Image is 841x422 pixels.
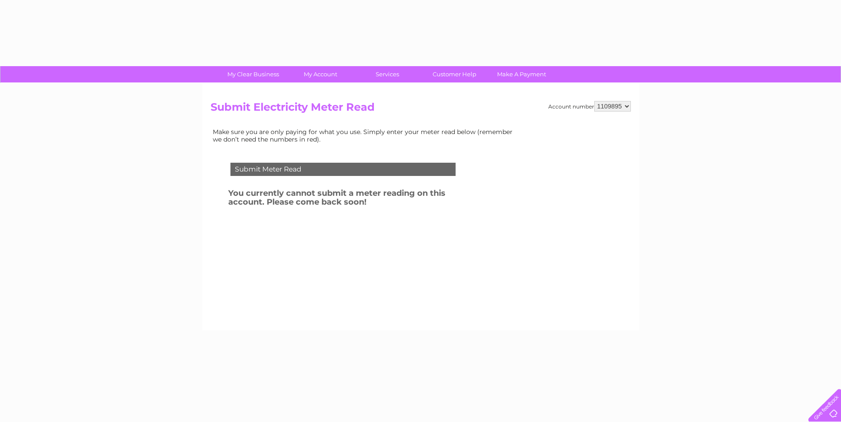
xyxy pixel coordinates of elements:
a: Customer Help [418,66,491,82]
a: My Account [284,66,357,82]
a: Make A Payment [485,66,558,82]
h2: Submit Electricity Meter Read [211,101,631,118]
a: Services [351,66,424,82]
div: Account number [548,101,631,112]
h3: You currently cannot submit a meter reading on this account. Please come back soon! [228,187,479,211]
div: Submit Meter Read [230,163,456,176]
td: Make sure you are only paying for what you use. Simply enter your meter read below (remember we d... [211,126,520,145]
a: My Clear Business [217,66,290,82]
